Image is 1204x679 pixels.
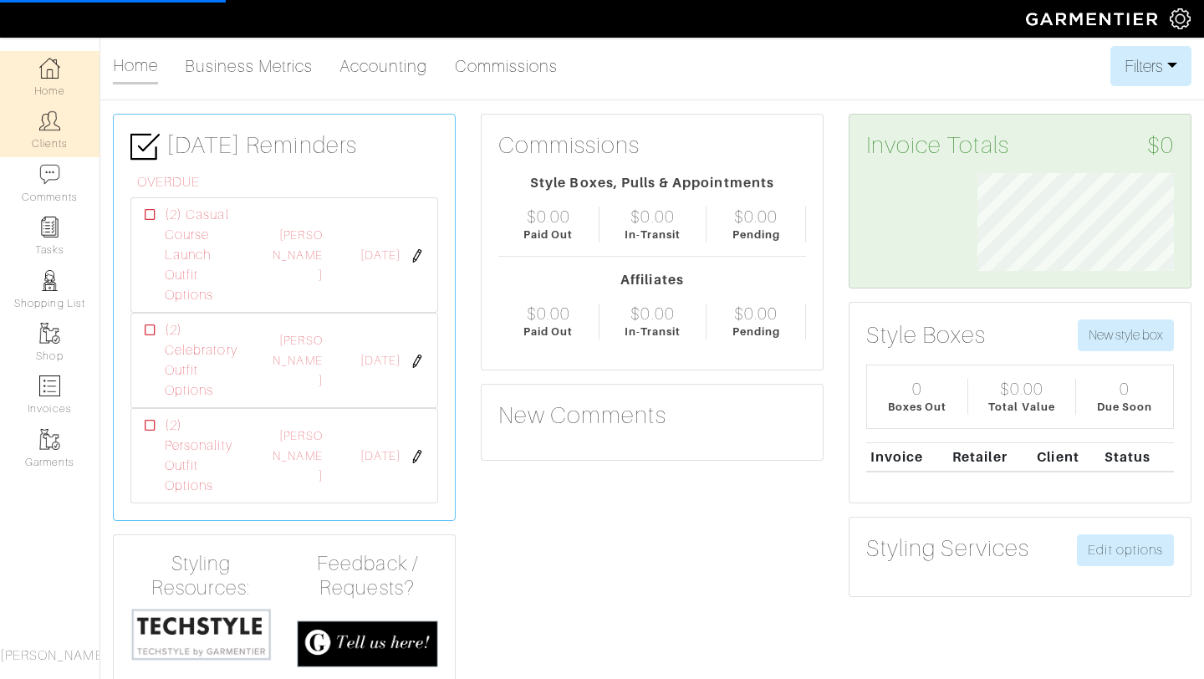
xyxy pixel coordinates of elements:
[523,324,573,339] div: Paid Out
[39,217,60,237] img: reminder-icon-8004d30b9f0a5d33ae49ab947aed9ed385cf756f9e5892f1edd6e32f2345188e.png
[339,49,428,83] a: Accounting
[498,173,806,193] div: Style Boxes, Pulls & Appointments
[1120,379,1130,399] div: 0
[297,620,438,668] img: feedback_requests-3821251ac2bd56c73c230f3229a5b25d6eb027adea667894f41107c140538ee0.png
[734,207,778,227] div: $0.00
[130,131,438,161] h3: [DATE] Reminders
[130,132,160,161] img: check-box-icon-36a4915ff3ba2bd8f6e4f29bc755bb66becd62c870f447fc0dd1365fcfddab58.png
[1000,379,1043,399] div: $0.00
[948,442,1033,472] th: Retailer
[1100,442,1174,472] th: Status
[1110,46,1191,86] button: Filters
[527,207,570,227] div: $0.00
[527,304,570,324] div: $0.00
[39,429,60,450] img: garments-icon-b7da505a4dc4fd61783c78ac3ca0ef83fa9d6f193b1c9dc38574b1d14d53ca28.png
[165,416,247,496] span: (2) Personality Outfit Options
[1147,131,1174,160] span: $0
[297,552,438,600] h4: Feedback / Requests?
[165,205,247,305] span: (2) Casual Course Launch Outfit Options
[630,207,674,227] div: $0.00
[39,110,60,131] img: clients-icon-6bae9207a08558b7cb47a8932f037763ab4055f8c8b6bfacd5dc20c3e0201464.png
[866,442,948,472] th: Invoice
[130,607,272,661] img: techstyle-93310999766a10050dc78ceb7f971a75838126fd19372ce40ba20cdf6a89b94b.png
[625,227,681,242] div: In-Transit
[630,304,674,324] div: $0.00
[1018,4,1170,33] img: garmentier-logo-header-white-b43fb05a5012e4ada735d5af1a66efaba907eab6374d6393d1fbf88cb4ef424d.png
[360,447,400,466] span: [DATE]
[411,355,424,368] img: pen-cf24a1663064a2ec1b9c1bd2387e9de7a2fa800b781884d57f21acf72779bad2.png
[498,401,806,430] h3: New Comments
[1033,442,1101,472] th: Client
[866,321,987,350] h3: Style Boxes
[1170,8,1191,29] img: gear-icon-white-bd11855cb880d31180b6d7d6211b90ccbf57a29d726f0c71d8c61bd08dd39cc2.png
[39,164,60,185] img: comment-icon-a0a6a9ef722e966f86d9cbdc48e553b5cf19dbc54f86b18d962a5391bc8f6eb6.png
[523,227,573,242] div: Paid Out
[113,48,158,84] a: Home
[1097,399,1152,415] div: Due Soon
[498,270,806,290] div: Affiliates
[732,227,780,242] div: Pending
[137,175,438,191] h6: OVERDUE
[888,399,946,415] div: Boxes Out
[185,49,313,83] a: Business Metrics
[866,131,1174,160] h3: Invoice Totals
[273,228,322,282] a: [PERSON_NAME]
[866,534,1029,563] h3: Styling Services
[273,429,322,482] a: [PERSON_NAME]
[411,450,424,463] img: pen-cf24a1663064a2ec1b9c1bd2387e9de7a2fa800b781884d57f21acf72779bad2.png
[988,399,1055,415] div: Total Value
[273,334,322,387] a: [PERSON_NAME]
[734,304,778,324] div: $0.00
[165,320,247,401] span: (2) Celebratory Outfit Options
[39,323,60,344] img: garments-icon-b7da505a4dc4fd61783c78ac3ca0ef83fa9d6f193b1c9dc38574b1d14d53ca28.png
[625,324,681,339] div: In-Transit
[39,270,60,291] img: stylists-icon-eb353228a002819b7ec25b43dbf5f0378dd9e0616d9560372ff212230b889e62.png
[39,58,60,79] img: dashboard-icon-dbcd8f5a0b271acd01030246c82b418ddd0df26cd7fceb0bd07c9910d44c42f6.png
[360,352,400,370] span: [DATE]
[912,379,922,399] div: 0
[498,131,640,160] h3: Commissions
[1078,319,1174,351] button: New style box
[455,49,559,83] a: Commissions
[732,324,780,339] div: Pending
[39,375,60,396] img: orders-icon-0abe47150d42831381b5fb84f609e132dff9fe21cb692f30cb5eec754e2cba89.png
[1077,534,1174,566] a: Edit options
[130,552,272,600] h4: Styling Resources:
[411,249,424,263] img: pen-cf24a1663064a2ec1b9c1bd2387e9de7a2fa800b781884d57f21acf72779bad2.png
[360,247,400,265] span: [DATE]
